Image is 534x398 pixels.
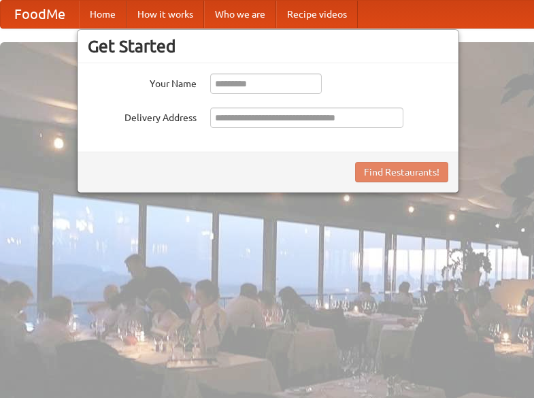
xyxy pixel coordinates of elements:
[355,162,448,182] button: Find Restaurants!
[88,107,197,125] label: Delivery Address
[88,73,197,90] label: Your Name
[127,1,204,28] a: How it works
[204,1,276,28] a: Who we are
[276,1,358,28] a: Recipe videos
[1,1,79,28] a: FoodMe
[79,1,127,28] a: Home
[88,36,448,56] h3: Get Started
